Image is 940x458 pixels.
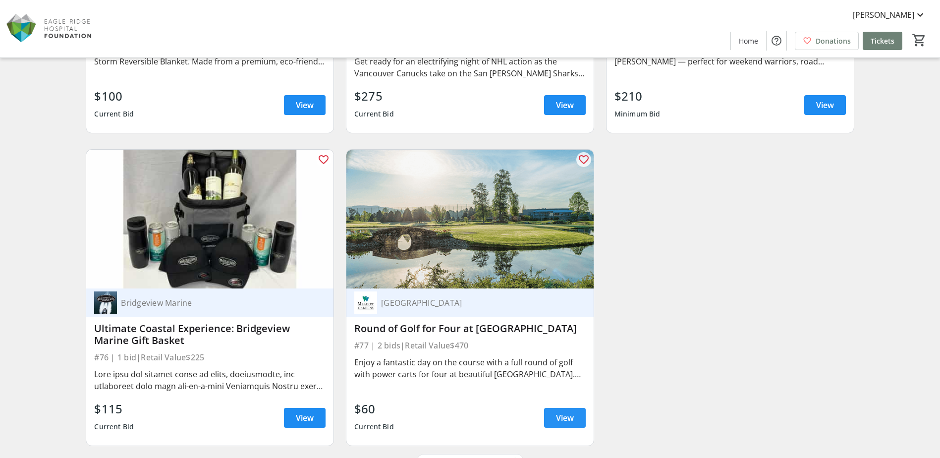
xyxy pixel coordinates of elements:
a: View [544,408,586,428]
a: View [284,95,326,115]
img: Ultimate Coastal Experience: Bridgeview Marine Gift Basket [86,150,333,289]
img: Meadow Gardens [354,291,377,314]
div: Current Bid [94,105,134,123]
span: View [816,99,834,111]
div: #76 | 1 bid | Retail Value $225 [94,350,326,364]
span: View [296,99,314,111]
div: Current Bid [354,418,394,436]
img: Round of Golf for Four at Meadow Gardens Golf Club [346,150,594,289]
span: Tickets [871,36,894,46]
span: View [556,412,574,424]
span: View [556,99,574,111]
div: [GEOGRAPHIC_DATA] [377,298,574,308]
a: Donations [795,32,859,50]
div: Lore ipsu dol sitamet conse ad elits, doeiusmodte, inc utlaboreet dolo magn ali-en-a-mini Veniamq... [94,368,326,392]
a: View [804,95,846,115]
div: Current Bid [94,418,134,436]
div: Ultimate Coastal Experience: Bridgeview Marine Gift Basket [94,323,326,346]
span: Donations [816,36,851,46]
img: Bridgeview Marine [94,291,117,314]
span: Home [739,36,758,46]
span: View [296,412,314,424]
a: View [284,408,326,428]
a: View [544,95,586,115]
span: [PERSON_NAME] [853,9,914,21]
div: $210 [614,87,661,105]
div: Bridgeview Marine [117,298,314,308]
img: Eagle Ridge Hospital Foundation's Logo [6,4,94,54]
button: Help [767,31,786,51]
button: [PERSON_NAME] [845,7,934,23]
div: $115 [94,400,134,418]
a: Home [731,32,766,50]
div: #77 | 2 bids | Retail Value $470 [354,339,586,352]
div: Minimum Bid [614,105,661,123]
div: $100 [94,87,134,105]
div: $60 [354,400,394,418]
mat-icon: favorite_outline [318,154,330,166]
div: Enjoy a fantastic day on the course with a full round of golf with power carts for four at beauti... [354,356,586,380]
div: Current Bid [354,105,394,123]
a: Tickets [863,32,902,50]
div: Round of Golf for Four at [GEOGRAPHIC_DATA] [354,323,586,335]
div: Get ready for an electrifying night of NHL action as the Vancouver Canucks take on the San [PERSO... [354,56,586,79]
div: $275 [354,87,394,105]
button: Cart [910,31,928,49]
mat-icon: favorite_outline [578,154,590,166]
